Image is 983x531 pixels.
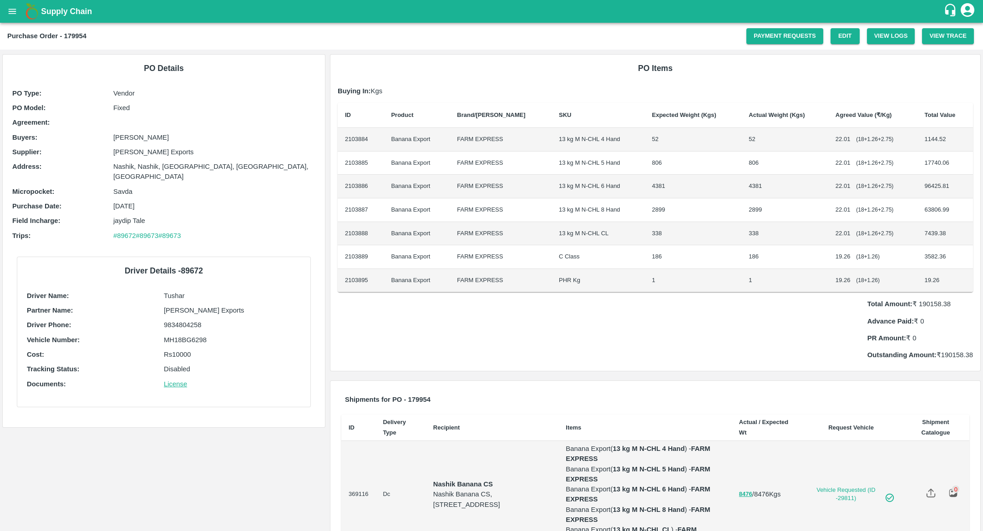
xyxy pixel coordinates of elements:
img: logo [23,2,41,20]
strong: Nashik Banana CS [433,480,493,488]
b: Actual / Expected Wt [739,419,788,435]
p: Savda [113,187,315,197]
p: ₹ 0 [867,316,973,326]
td: 2103895 [338,269,384,293]
img: preview [948,488,958,498]
b: Actual Weight (Kgs) [749,111,805,118]
b: Shipment Catalogue [922,419,950,435]
span: ( 18 + 1.26 ) [856,160,893,166]
b: Product [391,111,413,118]
td: 1144.52 [917,128,973,152]
button: View Trace [922,28,974,44]
a: Payment Requests [746,28,823,44]
b: Supply Chain [41,7,92,16]
b: Agreed Value (₹/Kg) [836,111,892,118]
a: #89672 [113,232,136,239]
span: + 2.75 [878,230,892,237]
div: 0 [952,485,959,493]
span: ( 18 + 1.26 ) [856,183,893,189]
b: Recipient [433,424,460,431]
span: ( 18 + 1.26 ) [856,253,880,260]
span: ( 18 + 1.26 ) [856,230,893,237]
td: PHR Kg [552,269,645,293]
p: Banana Export ( ) - [566,464,725,485]
td: 1 [645,269,742,293]
span: ( 18 + 1.26 ) [856,136,893,142]
p: / 8476 Kgs [739,489,793,500]
td: 63806.99 [917,198,973,222]
span: + 2.75 [878,136,892,142]
p: Banana Export ( ) - [566,444,725,464]
b: Buying In: [338,87,371,95]
p: [PERSON_NAME] [113,132,315,142]
td: 186 [645,245,742,269]
b: PR Amount: [867,334,906,342]
a: Edit [831,28,860,44]
td: FARM EXPRESS [450,198,552,222]
b: Expected Weight (Kgs) [652,111,716,118]
td: 7439.38 [917,222,973,246]
span: ( 18 + 1.26 ) [856,277,880,283]
b: Items [566,424,581,431]
b: PO Type : [12,90,41,97]
b: SKU [559,111,571,118]
td: 806 [645,152,742,175]
b: Address : [12,163,41,170]
b: Total Amount: [867,300,912,308]
button: 8476 [739,489,752,500]
b: 13 kg M N-CHL 4 Hand [613,445,684,452]
span: + 2.75 [878,183,892,189]
span: 22.01 [836,230,851,237]
span: 22.01 [836,136,851,142]
td: 13 kg M N-CHL 8 Hand [552,198,645,222]
span: 22.01 [836,159,851,166]
span: 19.26 [836,277,851,283]
td: 2899 [741,198,828,222]
p: ₹ 190158.38 [867,299,973,309]
td: Banana Export [384,222,450,246]
b: Delivery Type [383,419,406,435]
b: 13 kg M N-CHL 6 Hand [613,485,684,493]
td: 13 kg M N-CHL CL [552,222,645,246]
b: Purchase Order - 179954 [7,32,86,40]
b: Micropocket : [12,188,54,195]
td: 96425.81 [917,175,973,198]
strong: FARM EXPRESS [566,465,712,483]
span: 22.01 [836,182,851,189]
b: Outstanding Amount: [867,351,937,359]
div: account of current user [959,2,976,21]
b: Tracking Status: [27,365,79,373]
td: 2103889 [338,245,384,269]
td: 2899 [645,198,742,222]
span: + 2.75 [878,160,892,166]
b: Agreement: [12,119,50,126]
p: Rs 10000 [164,349,301,359]
div: customer-support [943,3,959,20]
b: Brand/[PERSON_NAME] [457,111,525,118]
td: FARM EXPRESS [450,128,552,152]
p: Vendor [113,88,315,98]
td: 52 [741,128,828,152]
td: C Class [552,245,645,269]
td: 4381 [741,175,828,198]
b: Total Value [925,111,956,118]
td: Banana Export [384,245,450,269]
td: 13 kg M N-CHL 6 Hand [552,175,645,198]
td: 19.26 [917,269,973,293]
h6: Driver Details - 89672 [25,264,303,277]
td: 2103888 [338,222,384,246]
p: 9834804258 [164,320,301,330]
td: 17740.06 [917,152,973,175]
a: Supply Chain [41,5,943,18]
td: 338 [645,222,742,246]
p: [DATE] [113,201,315,211]
img: share [926,488,936,498]
b: Partner Name: [27,307,73,314]
td: 806 [741,152,828,175]
b: Documents: [27,380,66,388]
td: FARM EXPRESS [450,152,552,175]
b: Shipments for PO - 179954 [345,396,431,403]
td: Banana Export [384,198,450,222]
td: FARM EXPRESS [450,222,552,246]
button: open drawer [2,1,23,22]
